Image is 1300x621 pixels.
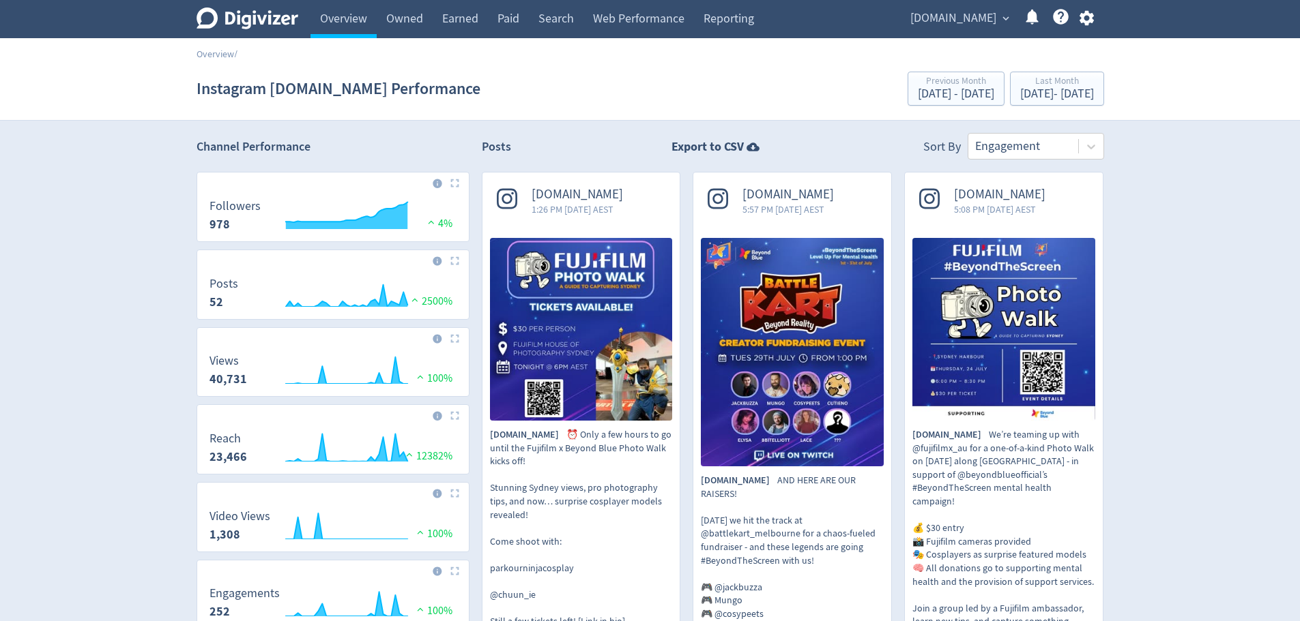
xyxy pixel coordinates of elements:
[912,428,989,442] span: [DOMAIN_NAME]
[424,217,452,230] span: 4%
[210,371,247,387] strong: 40,731
[210,431,247,446] dt: Reach
[210,586,280,601] dt: Engagements
[408,294,422,305] img: positive-performance.svg
[203,277,463,314] svg: Posts 52
[450,334,459,343] img: Placeholder
[671,138,744,155] strong: Export to CSV
[414,527,452,541] span: 100%
[414,604,452,618] span: 100%
[210,294,223,310] strong: 52
[701,474,777,487] span: [DOMAIN_NAME]
[910,7,996,29] span: [DOMAIN_NAME]
[908,72,1005,106] button: Previous Month[DATE] - [DATE]
[424,217,438,227] img: positive-performance.svg
[210,509,270,524] dt: Video Views
[1020,88,1094,100] div: [DATE] - [DATE]
[403,449,416,459] img: positive-performance.svg
[954,187,1045,202] span: [DOMAIN_NAME]
[414,372,452,385] span: 100%
[197,138,470,155] h2: Channel Performance
[210,526,240,543] strong: 1,308
[954,202,1045,216] span: 5:08 PM [DATE] AEST
[210,216,230,232] strong: 978
[1010,72,1104,106] button: Last Month[DATE]- [DATE]
[918,76,994,88] div: Previous Month
[197,48,234,60] a: Overview
[532,202,623,216] span: 1:26 PM [DATE] AEST
[742,187,834,202] span: [DOMAIN_NAME]
[203,354,463,391] svg: Views 40,731
[701,238,884,466] img: AND HERE ARE OUR RAISERS! Tomorrow we hit the track at @battlekart_melbourne for a chaos-fueled f...
[482,138,511,160] h2: Posts
[210,449,247,465] strong: 23,466
[414,527,427,537] img: positive-performance.svg
[742,202,834,216] span: 5:57 PM [DATE] AEST
[450,411,459,420] img: Placeholder
[403,449,452,463] span: 12382%
[923,138,961,160] div: Sort By
[532,187,623,202] span: [DOMAIN_NAME]
[203,510,463,546] svg: Video Views 1,308
[210,198,261,214] dt: Followers
[203,200,463,236] svg: Followers 978
[912,238,1095,421] img: We’re teaming up with @fujifilmx_au for a one-of-a-kind Photo Walk on July 24 along Sydney's Harb...
[210,603,230,620] strong: 252
[1000,12,1012,25] span: expand_more
[450,179,459,187] img: Placeholder
[203,432,463,468] svg: Reach 23,466
[450,256,459,265] img: Placeholder
[906,7,1013,29] button: [DOMAIN_NAME]
[450,489,459,498] img: Placeholder
[918,88,994,100] div: [DATE] - [DATE]
[490,428,566,442] span: [DOMAIN_NAME]
[197,67,480,110] h1: Instagram [DOMAIN_NAME] Performance
[234,48,237,60] span: /
[450,566,459,575] img: Placeholder
[1020,76,1094,88] div: Last Month
[408,294,452,308] span: 2500%
[414,372,427,382] img: positive-performance.svg
[490,238,673,421] img: ⏰ Only a few hours to go until the Fujifilm x Beyond Blue Photo Walk kicks off! Stunning Sydney v...
[414,604,427,614] img: positive-performance.svg
[210,276,238,292] dt: Posts
[210,353,247,369] dt: Views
